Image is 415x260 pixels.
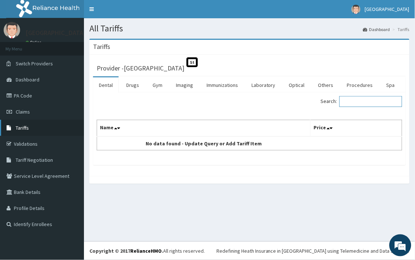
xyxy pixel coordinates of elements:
[365,6,410,12] span: [GEOGRAPHIC_DATA]
[187,57,198,67] span: St
[16,157,53,163] span: Tariff Negotiation
[311,120,402,137] th: Price
[246,77,281,93] a: Laboratory
[89,248,163,254] strong: Copyright © 2017 .
[89,24,410,33] h1: All Tariffs
[312,77,339,93] a: Others
[120,77,145,93] a: Drugs
[147,77,168,93] a: Gym
[97,65,184,72] h3: Provider - [GEOGRAPHIC_DATA]
[97,137,311,150] td: No data found - Update Query or Add Tariff Item
[16,76,39,83] span: Dashboard
[283,77,311,93] a: Optical
[93,43,110,50] h3: Tariffs
[170,77,199,93] a: Imaging
[339,96,402,107] input: Search:
[4,22,20,38] img: User Image
[381,77,401,93] a: Spa
[363,26,390,32] a: Dashboard
[341,77,379,93] a: Procedures
[16,60,53,67] span: Switch Providers
[97,120,311,137] th: Name
[26,30,86,36] p: [GEOGRAPHIC_DATA]
[130,248,162,254] a: RelianceHMO
[201,77,244,93] a: Immunizations
[16,125,29,131] span: Tariffs
[216,247,410,255] div: Redefining Heath Insurance in [GEOGRAPHIC_DATA] using Telemedicine and Data Science!
[351,5,361,14] img: User Image
[321,96,402,107] label: Search:
[84,241,415,260] footer: All rights reserved.
[391,26,410,32] li: Tariffs
[93,77,119,93] a: Dental
[16,108,30,115] span: Claims
[26,40,43,45] a: Online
